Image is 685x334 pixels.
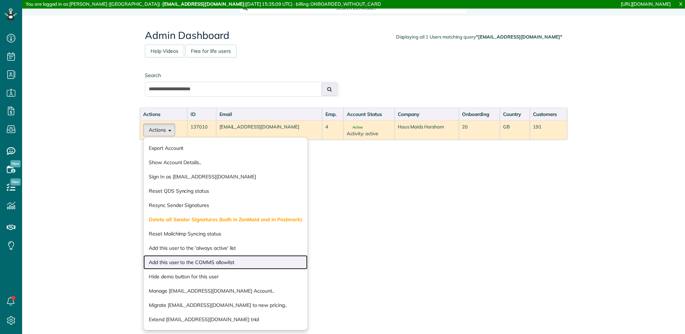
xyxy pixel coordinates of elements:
strong: [EMAIL_ADDRESS][DOMAIN_NAME] [162,1,244,7]
a: Export Account [143,141,308,155]
div: Onboarding [462,111,497,118]
div: Country [503,111,526,118]
a: Resync Sender Signatures [143,198,308,212]
td: 20 [459,120,500,140]
td: Haus Maids Horsham [395,120,459,140]
div: Displaying all 1 Users matching query [396,34,562,40]
a: Reset Mailchimp Syncing status [143,227,308,241]
a: Migrate [EMAIL_ADDRESS][DOMAIN_NAME] to new pricing.. [143,298,308,312]
span: Active [347,126,362,129]
div: Company [398,111,456,118]
div: Customers [533,111,564,118]
a: Extend [EMAIL_ADDRESS][DOMAIN_NAME] trial [143,312,308,327]
a: Reset QDS Syncing status [143,184,308,198]
strong: "[EMAIL_ADDRESS][DOMAIN_NAME]" [476,34,562,40]
h2: Admin Dashboard [145,30,562,41]
a: Free for life users [185,45,237,57]
a: Add this user to the COMMS allowlist [143,255,308,269]
div: Actions [143,111,184,118]
div: Activity: active [347,130,391,137]
div: Account Status [347,111,391,118]
td: [EMAIL_ADDRESS][DOMAIN_NAME] [216,120,322,140]
div: ID [191,111,213,118]
td: 191 [530,120,567,140]
td: GB [500,120,529,140]
div: Email [219,111,319,118]
label: Search [145,72,339,79]
a: Sign In as [EMAIL_ADDRESS][DOMAIN_NAME] [143,169,308,184]
a: Add this user to the 'always active' list [143,241,308,255]
button: Actions [143,123,175,136]
a: [URL][DOMAIN_NAME] [621,1,671,7]
div: Emp. [325,111,340,118]
a: Delete all Sender Signatures (both in ZenMaid and in Postmark) [143,212,308,227]
span: New [10,178,21,186]
a: Manage [EMAIL_ADDRESS][DOMAIN_NAME] Account.. [143,284,308,298]
a: Show Account Details.. [143,155,308,169]
a: Help Videos [145,45,184,57]
span: New [10,160,21,167]
td: 4 [322,120,344,140]
a: Hide demo button for this user [143,269,308,284]
td: 137010 [187,120,216,140]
